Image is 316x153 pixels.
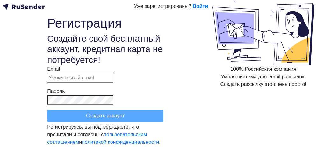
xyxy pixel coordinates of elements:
div: 100% Российская компания [230,65,296,73]
div: Регистрируясь, вы подтверждаете, что прочитали и согласны с и . [47,123,163,146]
div: Email [47,65,163,73]
a: политикой конфиденциальности [82,139,159,145]
div: Пароль [47,88,163,95]
div: Уже зарегистрированы? [134,3,191,10]
h1: Регистрация [47,16,163,31]
a: пользовательским соглашением [47,132,147,145]
a: Войти [192,3,208,10]
h3: Создайте свой бесплатный аккаунт, кредитная карта не потребуется! [47,33,163,65]
div: Умная система для email рассылок. Создать рассылку это очень просто! [220,73,306,88]
input: Укажите свой email [47,73,113,83]
button: Создать аккаунт [47,110,163,122]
